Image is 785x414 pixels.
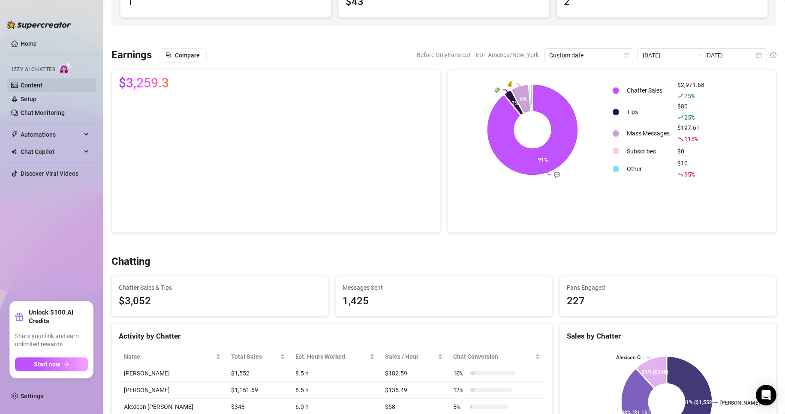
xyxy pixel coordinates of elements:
span: Izzy AI Chatter [12,66,55,74]
span: 25 % [684,92,694,100]
div: Activity by Chatter [119,330,545,342]
td: $182.59 [380,365,448,382]
span: swap-right [695,52,702,59]
th: Name [119,348,226,365]
div: $0 [677,147,704,156]
span: 5 % [453,402,467,411]
span: Before OnlyFans cut [417,48,471,61]
span: 95 % [684,170,694,178]
span: block [165,52,171,58]
span: to [695,52,702,59]
a: Setup [21,96,36,102]
span: Name [124,352,214,361]
div: Sales by Chatter [567,330,769,342]
div: 227 [567,293,769,309]
a: Content [21,82,42,89]
td: 8.5 h [290,365,380,382]
h3: Chatting [111,255,150,269]
td: Mass Messages [623,123,673,144]
div: $80 [677,102,704,122]
div: Est. Hours Worked [295,352,368,361]
th: Sales / Hour [380,348,448,365]
span: rise [677,114,683,120]
a: Settings [21,393,43,399]
span: info-circle [770,52,776,58]
a: Home [21,40,37,47]
input: End date [705,51,754,60]
span: EDT America/New_York [476,48,539,61]
button: Compare [159,48,207,62]
span: Chat Conversion [453,352,533,361]
text: 💬 [554,171,560,178]
td: Chatter Sales [623,80,673,101]
span: Messages Sent [343,283,545,292]
td: 8.5 h [290,382,380,399]
span: thunderbolt [11,131,18,138]
th: Chat Conversion [448,348,545,365]
td: $1,151.69 [226,382,290,399]
td: Subscribes [623,144,673,158]
span: Start now [34,361,60,368]
span: Custom date [549,49,629,62]
text: 💸 [494,86,500,93]
h3: Earnings [111,48,152,62]
span: Total Sales [231,352,278,361]
span: Automations [21,128,81,141]
span: Share your link and earn unlimited rewards [15,332,88,349]
strong: Unlock $100 AI Credits [29,308,88,325]
span: Compare [175,52,200,59]
img: logo-BBDzfeDw.svg [7,21,71,29]
span: 25 % [684,113,694,121]
div: Open Intercom Messenger [756,385,776,405]
button: Start nowarrow-right [15,357,88,371]
span: calendar [624,53,629,58]
input: Start date [643,51,692,60]
text: [PERSON_NAME] [720,400,760,406]
span: 10 % [453,369,467,378]
text: 💰 [507,80,513,87]
td: Other [623,159,673,179]
span: fall [677,136,683,142]
div: $10 [677,159,704,179]
span: fall [677,171,683,177]
span: 118 % [684,135,698,143]
text: Alexicon O... [616,354,644,360]
td: $135.49 [380,382,448,399]
div: $197.61 [677,123,704,144]
span: Chatter Sales & Tips [119,283,321,292]
img: AI Chatter [59,62,72,75]
a: Discover Viral Videos [21,170,78,177]
td: [PERSON_NAME] [119,382,226,399]
span: rise [677,93,683,99]
th: Total Sales [226,348,290,365]
td: [PERSON_NAME] [119,365,226,382]
span: $3,259.3 [119,76,169,90]
td: $1,552 [226,365,290,382]
span: Chat Copilot [21,145,81,159]
span: gift [15,312,24,321]
span: Sales / Hour [385,352,436,361]
td: Tips [623,102,673,122]
span: $3,052 [119,293,321,309]
img: Chat Copilot [11,149,17,155]
span: Fans Engaged [567,283,769,292]
div: $2,971.68 [677,80,704,101]
div: 1,425 [343,293,545,309]
span: 12 % [453,385,467,395]
span: arrow-right [63,361,69,367]
a: Chat Monitoring [21,109,65,116]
